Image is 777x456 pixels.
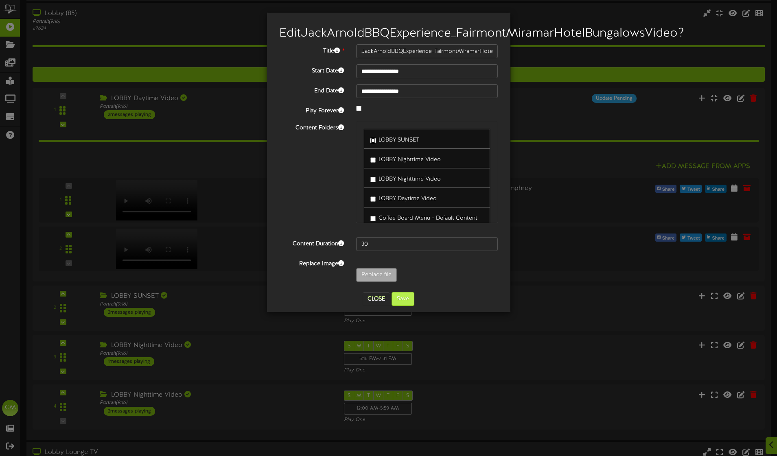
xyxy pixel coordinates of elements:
[379,137,419,143] span: LOBBY SUNSET
[273,257,350,268] label: Replace Image
[379,196,437,202] span: LOBBY Daytime Video
[370,157,376,163] input: LOBBY Nighttime Video
[370,177,376,182] input: LOBBY Nighttime Video
[273,44,350,55] label: Title
[379,215,477,229] span: Coffee Board Menu - Default Content Folder
[370,138,376,143] input: LOBBY SUNSET
[279,27,498,40] h2: Edit JackArnoldBBQExperience_FairmontMiramarHotelBungalowsVideo ?
[273,84,350,95] label: End Date
[273,104,350,115] label: Play Forever
[363,292,390,305] button: Close
[273,121,350,132] label: Content Folders
[370,216,376,221] input: Coffee Board Menu - Default Content Folder
[379,176,441,182] span: LOBBY Nighttime Video
[273,237,350,248] label: Content Duration
[370,196,376,202] input: LOBBY Daytime Video
[356,44,498,58] input: Title
[392,292,414,306] button: Save
[273,64,350,75] label: Start Date
[379,157,441,163] span: LOBBY Nighttime Video
[356,237,498,251] input: 15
